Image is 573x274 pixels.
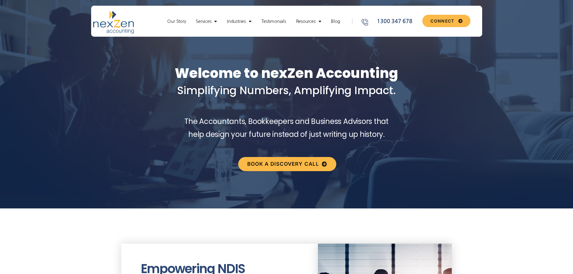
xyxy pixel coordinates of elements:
span: Simplifying Numbers, Amplifying Impact. [177,83,396,98]
a: CONNECT [422,15,470,27]
a: Services [193,18,220,24]
span: CONNECT [430,19,454,23]
span: Book a discovery call [247,162,319,167]
a: Our Story [164,18,189,24]
a: Resources [293,18,324,24]
a: 1300 347 678 [361,17,420,26]
nav: Menu [159,18,349,24]
span: 1300 347 678 [375,17,412,26]
a: Testimonials [258,18,289,24]
span: The Accountants, Bookkeepers and Business Advisors that help design your future instead of just w... [184,116,389,139]
a: Blog [328,18,343,24]
a: Book a discovery call [238,157,336,171]
a: Industries [224,18,254,24]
